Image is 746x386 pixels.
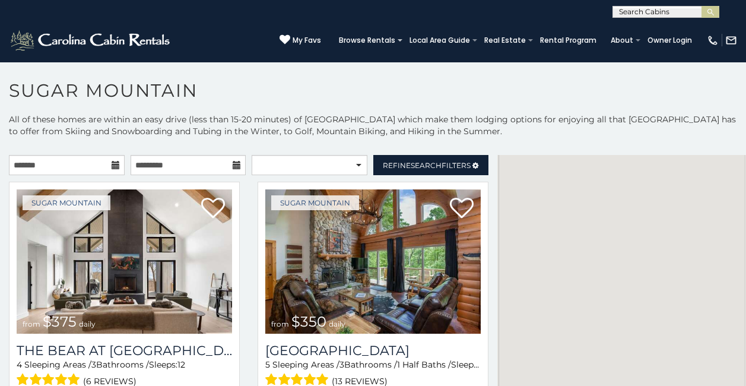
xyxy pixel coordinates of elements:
[91,359,96,370] span: 3
[534,32,602,49] a: Rental Program
[478,32,532,49] a: Real Estate
[293,35,321,46] span: My Favs
[291,313,326,330] span: $350
[271,319,289,328] span: from
[271,195,359,210] a: Sugar Mountain
[339,359,344,370] span: 3
[79,319,96,328] span: daily
[265,343,481,359] h3: Grouse Moor Lodge
[9,29,173,52] img: White-1-2.png
[397,359,451,370] span: 1 Half Baths /
[265,189,481,334] img: Grouse Moor Lodge
[411,161,442,170] span: Search
[383,161,471,170] span: Refine Filters
[280,34,321,46] a: My Favs
[265,359,270,370] span: 5
[17,343,232,359] a: The Bear At [GEOGRAPHIC_DATA]
[642,32,698,49] a: Owner Login
[480,359,487,370] span: 12
[201,197,225,222] a: Add to favorites
[450,197,474,222] a: Add to favorites
[23,195,110,210] a: Sugar Mountain
[17,189,232,334] img: The Bear At Sugar Mountain
[17,359,22,370] span: 4
[177,359,185,370] span: 12
[404,32,476,49] a: Local Area Guide
[265,189,481,334] a: Grouse Moor Lodge from $350 daily
[17,189,232,334] a: The Bear At Sugar Mountain from $375 daily
[43,313,77,330] span: $375
[23,319,40,328] span: from
[725,34,737,46] img: mail-regular-white.png
[373,155,489,175] a: RefineSearchFilters
[265,343,481,359] a: [GEOGRAPHIC_DATA]
[329,319,345,328] span: daily
[333,32,401,49] a: Browse Rentals
[605,32,639,49] a: About
[17,343,232,359] h3: The Bear At Sugar Mountain
[707,34,719,46] img: phone-regular-white.png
